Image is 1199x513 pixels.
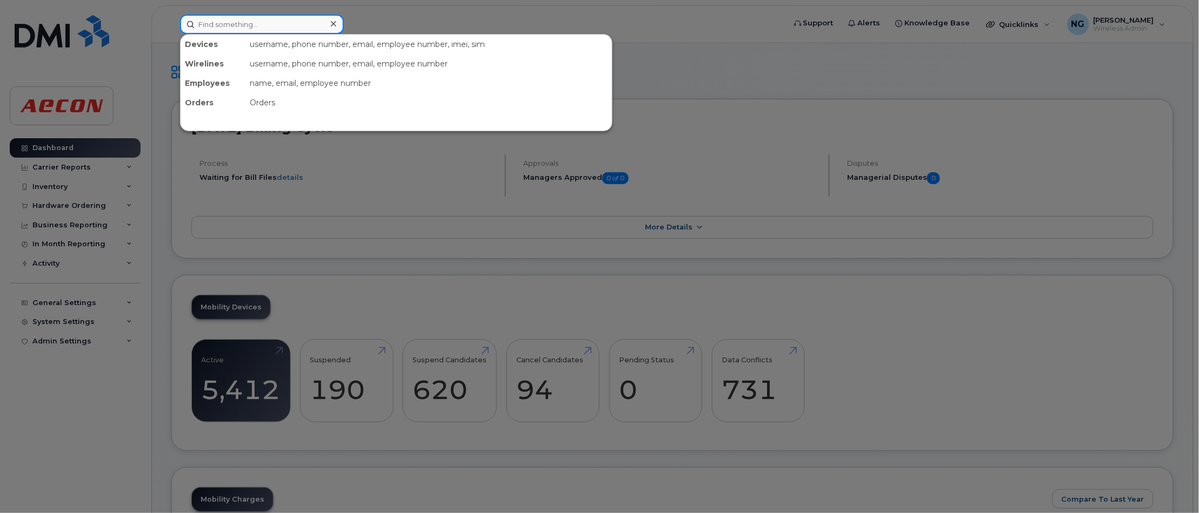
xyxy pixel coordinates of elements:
div: Orders [181,93,245,112]
div: username, phone number, email, employee number [245,54,612,73]
div: Devices [181,35,245,54]
div: username, phone number, email, employee number, imei, sim [245,35,612,54]
div: name, email, employee number [245,73,612,93]
div: Employees [181,73,245,93]
div: Wirelines [181,54,245,73]
div: Orders [245,93,612,112]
